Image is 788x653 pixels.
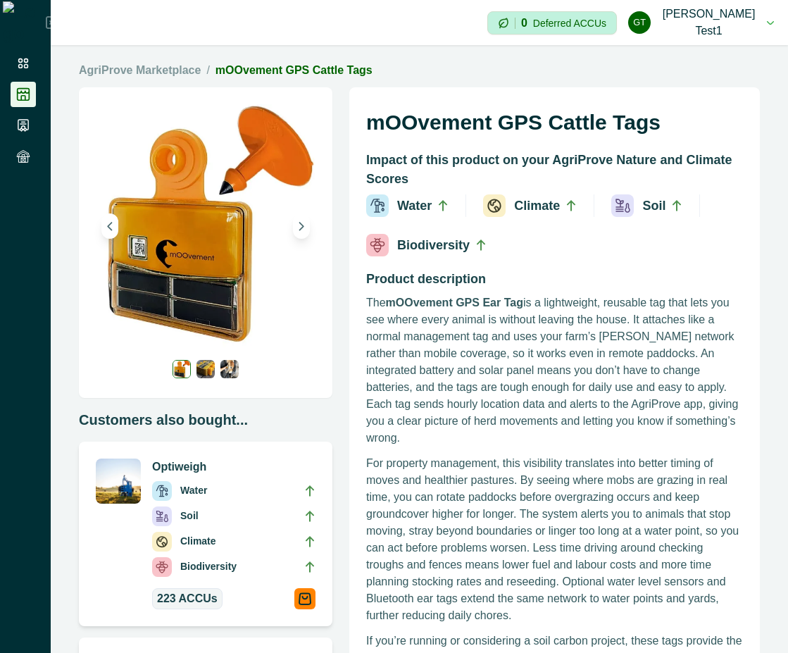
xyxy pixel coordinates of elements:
[96,459,141,504] img: A single CERES RANCH device
[366,149,743,194] h2: Impact of this product on your AgriProve Nature and Climate Scores
[215,64,373,76] a: mOOvement GPS Cattle Tags
[366,294,743,447] p: The is a lightweight, reusable tag that lets you see where every animal is without leaving the ho...
[386,297,523,309] strong: mOOvement GPS Ear Tag
[293,213,310,239] button: Next image
[79,62,201,79] a: AgriProve Marketplace
[514,197,560,216] p: Climate
[366,455,743,624] p: For property management, this visibility translates into better timing of moves and healthier pas...
[642,197,665,216] p: Soil
[521,18,527,29] p: 0
[533,18,606,28] p: Deferred ACCUs
[101,213,118,239] button: Previous image
[366,104,743,149] h1: mOOvement GPS Cattle Tags
[366,270,743,294] h2: Product description
[397,197,432,216] p: Water
[157,590,218,607] span: 223 ACCUs
[152,459,315,475] p: Optiweigh
[3,1,46,44] img: Logo
[180,559,237,574] p: Biodiversity
[180,534,216,549] p: Climate
[79,62,760,79] nav: breadcrumb
[180,509,199,523] p: Soil
[397,236,470,255] p: Biodiversity
[79,409,332,430] p: Customers also bought...
[206,62,209,79] span: /
[180,483,207,498] p: Water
